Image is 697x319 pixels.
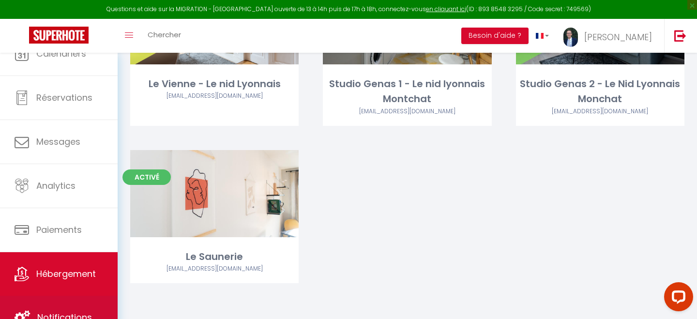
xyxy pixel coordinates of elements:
a: Chercher [140,19,188,53]
div: Airbnb [516,107,684,116]
iframe: LiveChat chat widget [656,278,697,319]
img: website_grey.svg [15,25,23,33]
span: Hébergement [36,268,96,280]
div: Domaine: [DOMAIN_NAME] [25,25,109,33]
div: Mots-clés [121,57,148,63]
img: logout [674,30,686,42]
span: Paiements [36,224,82,236]
div: Airbnb [130,91,299,101]
span: Réservations [36,91,92,104]
a: ... [PERSON_NAME] [556,19,664,53]
span: Analytics [36,180,76,192]
div: Domaine [50,57,75,63]
div: v 4.0.24 [27,15,47,23]
span: Chercher [148,30,181,40]
span: Activé [122,169,171,185]
a: Editer [185,184,243,203]
img: ... [563,28,578,47]
span: [PERSON_NAME] [584,31,652,43]
img: Super Booking [29,27,89,44]
span: Calendriers [36,47,86,60]
div: Studio Genas 1 - Le nid lyonnais Montchat [323,76,491,107]
div: Airbnb [323,107,491,116]
button: Besoin d'aide ? [461,28,529,44]
span: Messages [36,136,80,148]
a: en cliquant ici [426,5,466,13]
img: tab_keywords_by_traffic_grey.svg [110,56,118,64]
div: Airbnb [130,264,299,273]
img: tab_domain_overview_orange.svg [39,56,47,64]
div: Le Vienne - Le nid Lyonnais [130,76,299,91]
div: Le Saunerie [130,249,299,264]
div: Studio Genas 2 - Le Nid Lyonnais Monchat [516,76,684,107]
